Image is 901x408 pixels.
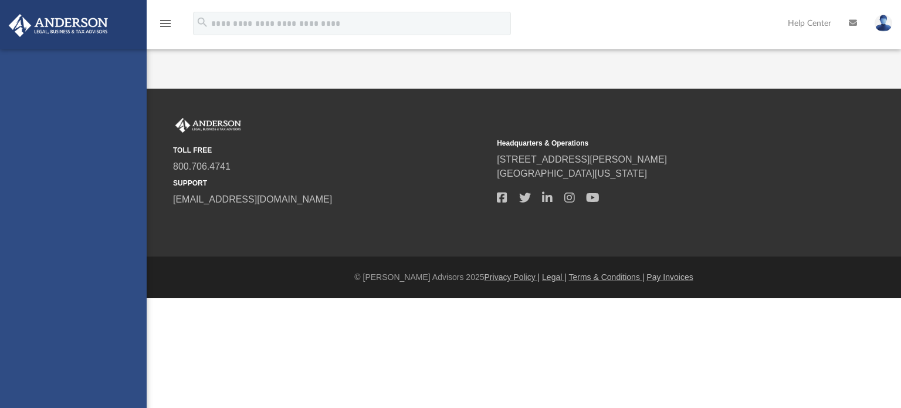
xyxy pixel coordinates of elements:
img: Anderson Advisors Platinum Portal [5,14,111,37]
a: [GEOGRAPHIC_DATA][US_STATE] [497,168,647,178]
small: Headquarters & Operations [497,138,812,149]
a: [EMAIL_ADDRESS][DOMAIN_NAME] [173,194,332,204]
i: search [196,16,209,29]
i: menu [158,16,172,31]
a: Privacy Policy | [485,272,540,282]
a: Legal | [542,272,567,282]
a: menu [158,22,172,31]
small: TOLL FREE [173,145,489,156]
img: User Pic [875,15,892,32]
a: 800.706.4741 [173,161,231,171]
a: [STREET_ADDRESS][PERSON_NAME] [497,154,667,164]
img: Anderson Advisors Platinum Portal [173,118,243,133]
small: SUPPORT [173,178,489,188]
a: Terms & Conditions | [569,272,645,282]
div: © [PERSON_NAME] Advisors 2025 [147,271,901,284]
a: Pay Invoices [646,272,693,282]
